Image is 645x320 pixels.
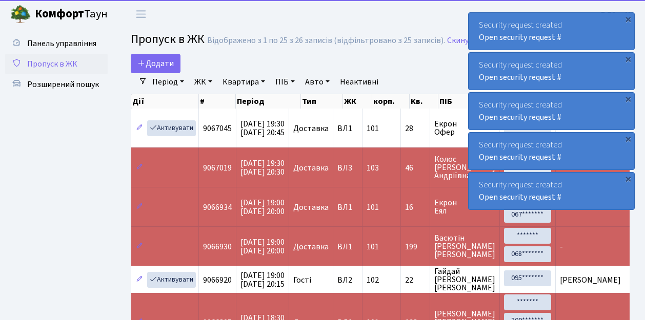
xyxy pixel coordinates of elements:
span: 9066934 [203,202,232,213]
div: × [623,94,633,104]
span: 199 [405,243,426,251]
th: ЖК [343,94,372,109]
a: ЖК [190,73,216,91]
img: logo.png [10,4,31,25]
span: Таун [35,6,108,23]
div: × [623,134,633,144]
a: ВЛ2 -. К. [601,8,633,20]
span: 103 [367,162,379,174]
span: [PERSON_NAME] [560,274,621,286]
span: ВЛ3 [337,164,358,172]
span: [DATE] 19:30 [DATE] 20:30 [240,158,285,178]
div: Security request created [469,53,634,90]
div: Security request created [469,173,634,209]
span: 101 [367,123,379,134]
span: [DATE] 19:00 [DATE] 20:15 [240,270,285,290]
span: 46 [405,164,426,172]
a: Додати [131,54,180,73]
a: Період [148,73,188,91]
span: Гості [293,276,311,284]
span: 16 [405,203,426,211]
span: Пропуск в ЖК [27,58,77,70]
div: Security request created [469,133,634,169]
a: Розширений пошук [5,74,108,95]
div: × [623,14,633,24]
span: 28 [405,124,426,133]
a: Open security request # [479,112,561,123]
span: ВЛ1 [337,203,358,211]
span: [DATE] 19:30 [DATE] 20:45 [240,118,285,138]
span: ВЛ2 [337,276,358,284]
div: × [623,174,633,184]
span: Доставка [293,243,329,251]
span: Доставка [293,164,329,172]
span: Розширений пошук [27,79,99,90]
b: ВЛ2 -. К. [601,9,633,20]
th: Період [236,94,301,109]
th: # [199,94,236,109]
a: ПІБ [271,73,299,91]
th: Кв. [410,94,438,109]
a: Неактивні [336,73,382,91]
b: Комфорт [35,6,84,22]
span: Додати [137,58,174,69]
span: Доставка [293,124,329,133]
span: 101 [367,202,379,213]
span: 101 [367,241,379,252]
span: 9067045 [203,123,232,134]
div: Security request created [469,13,634,50]
a: Активувати [147,120,196,136]
span: Екрон Еял [434,199,495,215]
a: Панель управління [5,33,108,54]
span: 9067019 [203,162,232,174]
th: Дії [131,94,199,109]
span: [DATE] 19:00 [DATE] 20:00 [240,197,285,217]
span: Екрон Офер [434,120,495,136]
th: Тип [301,94,343,109]
span: 22 [405,276,426,284]
a: Квартира [218,73,269,91]
span: ВЛ1 [337,124,358,133]
span: Пропуск в ЖК [131,30,205,48]
div: Security request created [469,93,634,130]
span: Доставка [293,203,329,211]
span: 9066930 [203,241,232,252]
span: Панель управління [27,38,96,49]
span: [DATE] 19:00 [DATE] 20:00 [240,237,285,257]
a: Авто [301,73,334,91]
span: Колос [PERSON_NAME] Андріївна [434,155,495,180]
a: Open security request # [479,191,561,203]
a: Пропуск в ЖК [5,54,108,74]
th: ПІБ [438,94,509,109]
span: 102 [367,274,379,286]
div: × [623,54,633,64]
div: Відображено з 1 по 25 з 26 записів (відфільтровано з 25 записів). [207,36,445,46]
span: - [560,241,563,252]
span: Гайдай [PERSON_NAME] [PERSON_NAME] [434,267,495,292]
span: ВЛ1 [337,243,358,251]
span: Васютін [PERSON_NAME] [PERSON_NAME] [434,234,495,259]
a: Open security request # [479,72,561,83]
span: 9066920 [203,274,232,286]
a: Open security request # [479,32,561,43]
a: Open security request # [479,152,561,163]
th: корп. [372,94,410,109]
a: Активувати [147,272,196,288]
a: Скинути [447,36,478,46]
button: Переключити навігацію [128,6,154,23]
